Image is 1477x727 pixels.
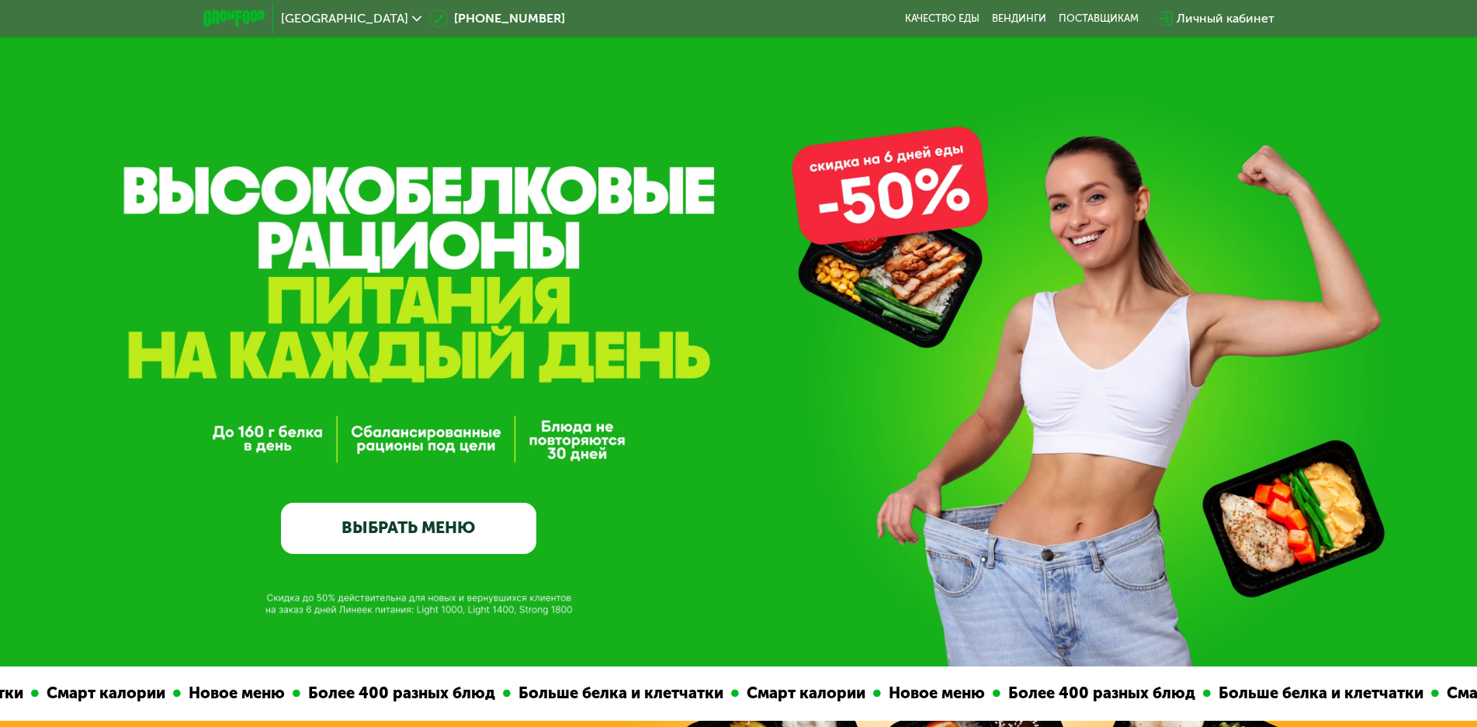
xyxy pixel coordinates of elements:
div: Более 400 разных блюд [1000,681,1202,705]
div: поставщикам [1059,12,1139,25]
a: Вендинги [992,12,1046,25]
div: Более 400 разных блюд [300,681,502,705]
div: Смарт калории [38,681,172,705]
div: Личный кабинет [1177,9,1274,28]
div: Смарт калории [738,681,872,705]
a: Качество еды [905,12,979,25]
div: Больше белка и клетчатки [1210,681,1430,705]
div: Больше белка и клетчатки [510,681,730,705]
a: [PHONE_NUMBER] [429,9,565,28]
div: Новое меню [880,681,992,705]
span: [GEOGRAPHIC_DATA] [281,12,408,25]
a: ВЫБРАТЬ МЕНЮ [281,503,536,554]
div: Новое меню [180,681,292,705]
